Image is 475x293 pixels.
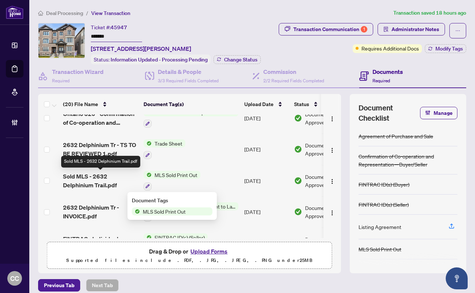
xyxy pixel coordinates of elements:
span: Requires Additional Docs [361,44,419,52]
img: Document Status [294,145,302,153]
span: Trade Sheet [152,139,185,147]
span: Status [294,100,309,108]
span: Document Approved [305,141,350,157]
div: 1 [361,26,367,33]
span: FINTRAC ID(s) (Seller) [152,233,208,241]
span: Modify Tags [435,46,463,51]
img: Status Icon [144,171,152,179]
span: 2/2 Required Fields Completed [263,78,324,83]
div: Confirmation of Co-operation and Representation—Buyer/Seller [359,152,457,168]
td: [DATE] [241,165,291,196]
img: IMG-E12264860_1.jpg [38,23,85,58]
button: Open asap [446,267,468,289]
button: Modify Tags [425,44,466,53]
button: Logo [326,175,338,187]
div: Transaction Communication [293,23,367,35]
span: Sold MLS - 2632 Delphinium Trail.pdf [63,172,138,189]
img: logo [6,5,23,19]
button: Logo [326,206,338,218]
button: Next Tab [86,279,119,292]
span: FINTRAC - Individual Identification Information Record - [PERSON_NAME].pdf [63,234,138,252]
p: Supported files include .PDF, .JPG, .JPEG, .PNG under 25 MB [52,256,327,265]
div: FINTRAC ID(s) (Seller) [359,200,409,209]
div: Agreement of Purchase and Sale [359,132,433,140]
span: 2632 Delphinium Tr - INVOICE.pdf [63,203,138,221]
li: / [86,9,88,17]
div: Sold MLS - 2632 Delphinium Trail.pdf [61,156,140,168]
button: Status IconMLS Sold Print Out [144,171,200,191]
div: Status: [91,55,211,64]
span: View Transaction [91,10,130,16]
span: home [38,11,43,16]
span: ellipsis [455,28,460,33]
th: Upload Date [241,94,291,114]
span: 2632 Delphinium Tr - TS TO BE REVIEWED 1.pdf [63,140,138,158]
img: Logo [329,210,335,216]
button: Status IconFINTRAC ID(s) (Seller) [144,233,208,253]
span: [STREET_ADDRESS][PERSON_NAME] [91,44,191,53]
td: [DATE] [241,102,291,134]
h4: Details & People [158,67,219,76]
span: Required [52,78,70,83]
span: Document Approved [305,173,350,189]
span: CC [10,273,19,283]
span: Information Updated - Processing Pending [111,56,208,63]
h4: Commission [263,67,324,76]
button: Manage [420,107,457,119]
span: Drag & Drop or [149,247,230,256]
img: Document Status [294,208,302,216]
img: Document Status [294,177,302,185]
button: Status IconCommission Statement Sent to Lawyer [144,202,238,222]
img: Logo [329,147,335,153]
span: Document Approved [305,204,350,220]
td: [DATE] [241,228,291,259]
span: Administrator Notes [391,23,439,35]
button: Logo [326,143,338,155]
div: Listing Agreement [359,223,401,231]
img: Document Status [294,114,302,122]
span: Previous Tab [44,279,74,291]
td: [DATE] [241,134,291,165]
th: (20) File Name [60,94,141,114]
span: 3/3 Required Fields Completed [158,78,219,83]
img: Logo [329,179,335,184]
span: Change Status [224,57,257,62]
span: Document Approved [305,235,350,251]
th: Document Tag(s) [141,94,241,114]
button: Administrator Notes [378,23,445,35]
img: Status Icon [144,233,152,241]
div: FINTRAC ID(s) (Buyer) [359,180,409,188]
span: Required [372,78,390,83]
button: Status IconTrade Sheet [144,139,185,159]
button: Change Status [214,55,261,64]
h4: Documents [372,67,403,76]
span: Upload Date [244,100,274,108]
span: solution [383,27,389,32]
span: Document Checklist [359,103,420,123]
button: Transaction Communication1 [279,23,373,35]
td: [DATE] [241,196,291,228]
h4: Transaction Wizard [52,67,104,76]
button: Status IconConfirmation of Co-operation and Representation—Buyer/Seller [144,108,238,128]
span: Drag & Drop orUpload FormsSupported files include .PDF, .JPG, .JPEG, .PNG under25MB [47,242,332,269]
button: Logo [326,112,338,124]
img: Status Icon [144,139,152,147]
span: (20) File Name [63,100,98,108]
img: Status Icon [144,202,152,210]
span: 45947 [111,24,127,31]
button: Upload Forms [188,247,230,256]
img: Logo [329,116,335,122]
button: Previous Tab [38,279,80,292]
span: MLS Sold Print Out [152,171,200,179]
span: Commission Statement Sent to Lawyer [152,202,238,210]
span: Ontario 320 - Confirmation of Co-operation and Representation 26 1 1 1.pdf [63,109,138,127]
article: Transaction saved 18 hours ago [393,9,466,17]
span: Manage [434,107,453,119]
span: Document Approved [305,110,350,126]
div: MLS Sold Print Out [359,245,401,253]
div: Ticket #: [91,23,127,31]
th: Status [291,94,353,114]
span: Deal Processing [46,10,83,16]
